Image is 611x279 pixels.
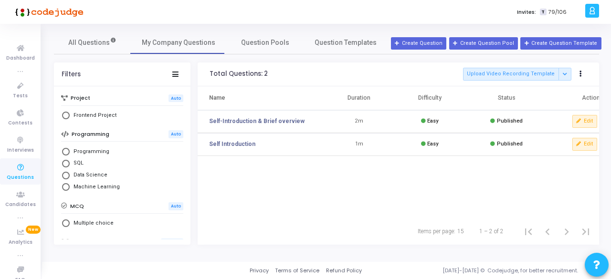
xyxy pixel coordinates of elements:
[209,140,255,148] a: Self Introduction
[72,131,109,137] h6: Programming
[61,111,183,123] mat-radio-group: Select Library
[198,86,324,110] th: Name
[548,8,567,16] span: 79/106
[538,222,557,241] button: Previous page
[169,94,183,103] span: Auto
[449,37,518,50] button: Create Question Pool
[169,130,183,138] span: Auto
[465,86,548,110] th: Status
[70,183,120,191] span: Machine Learning
[391,37,446,50] button: Create Question
[517,8,536,16] label: Invites:
[70,148,109,156] span: Programming
[463,68,558,81] button: Upload Video Recording Template
[71,95,90,101] h6: Project
[497,118,523,124] span: Published
[457,227,464,236] div: 15
[326,267,362,275] a: Refund Policy
[421,117,438,125] div: Easy
[61,218,183,230] mat-radio-group: Select Library
[497,141,523,147] span: Published
[70,219,114,227] span: Multiple choice
[5,201,36,209] span: Candidates
[13,92,28,100] span: Tests
[572,115,597,127] button: Edit
[26,226,41,234] span: New
[520,37,601,50] button: Create Question Template
[7,146,34,155] span: Interviews
[421,140,438,148] div: Easy
[209,117,305,125] a: Self-Introduction & Brief overview
[576,222,595,241] button: Last page
[161,238,183,247] span: Manual
[70,203,84,209] h6: MCQ
[70,171,107,179] span: Data Science
[142,38,215,48] span: My Company Questions
[68,38,116,48] span: All Questions
[418,227,455,236] div: Items per page:
[557,222,576,241] button: Next page
[241,38,289,48] span: Question Pools
[558,68,572,81] div: Button group with nested dropdown
[6,54,35,62] span: Dashboard
[70,159,84,167] span: SQL
[275,267,319,275] a: Terms of Service
[572,138,597,150] button: Edit
[479,227,504,236] div: 1 – 2 of 2
[7,174,34,182] span: Questions
[62,71,81,78] div: Filters
[9,238,32,247] span: Analytics
[12,2,84,21] img: logo
[324,133,395,156] td: 1m
[540,9,546,16] span: T
[574,68,588,81] button: Actions
[362,267,599,275] div: [DATE]-[DATE] © Codejudge, for better recruitment.
[394,86,465,110] th: Difficulty
[315,38,377,48] span: Question Templates
[250,267,269,275] a: Privacy
[169,202,183,210] span: Auto
[8,119,32,127] span: Contests
[70,112,116,120] span: Frontend Project
[324,86,395,110] th: Duration
[210,70,268,78] div: Total Questions: 2
[519,222,538,241] button: First page
[61,146,183,194] mat-radio-group: Select Library
[324,110,395,133] td: 2m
